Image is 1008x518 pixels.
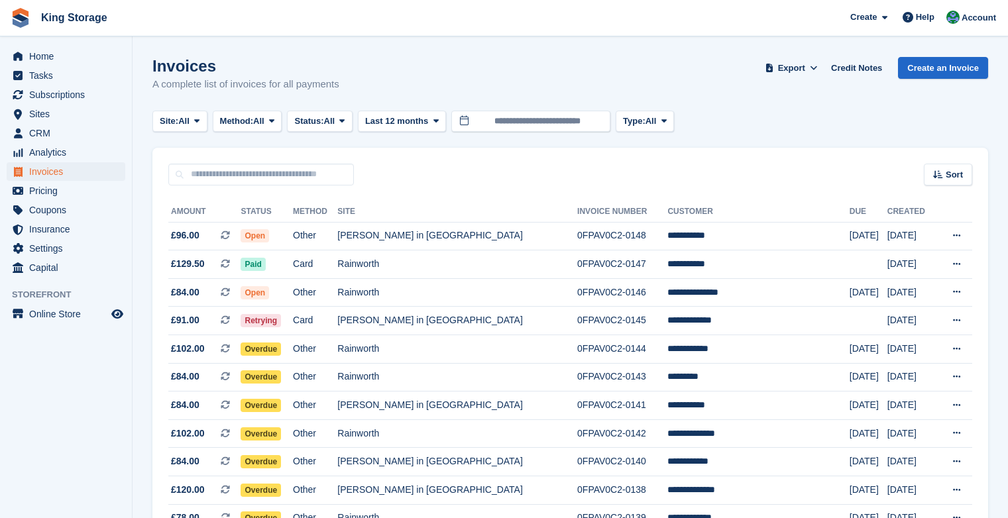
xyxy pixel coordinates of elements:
[850,278,887,307] td: [DATE]
[29,47,109,66] span: Home
[7,47,125,66] a: menu
[337,335,577,364] td: Rainworth
[577,448,667,476] td: 0FPAV0C2-0140
[577,363,667,391] td: 0FPAV0C2-0143
[577,201,667,223] th: Invoice Number
[171,257,205,271] span: £129.50
[171,454,199,468] span: £84.00
[293,222,337,250] td: Other
[178,115,190,128] span: All
[778,62,805,75] span: Export
[287,111,352,132] button: Status: All
[962,11,996,25] span: Account
[293,335,337,364] td: Other
[850,476,887,505] td: [DATE]
[36,7,113,28] a: King Storage
[12,288,132,301] span: Storefront
[241,427,281,440] span: Overdue
[887,222,936,250] td: [DATE]
[29,201,109,219] span: Coupons
[577,250,667,279] td: 0FPAV0C2-0147
[294,115,323,128] span: Status:
[887,250,936,279] td: [DATE]
[241,370,281,384] span: Overdue
[337,307,577,335] td: [PERSON_NAME] in [GEOGRAPHIC_DATA]
[7,124,125,142] a: menu
[337,448,577,476] td: [PERSON_NAME] in [GEOGRAPHIC_DATA]
[168,201,241,223] th: Amount
[850,419,887,448] td: [DATE]
[293,448,337,476] td: Other
[29,181,109,200] span: Pricing
[887,278,936,307] td: [DATE]
[109,306,125,322] a: Preview store
[241,342,281,356] span: Overdue
[29,66,109,85] span: Tasks
[623,115,645,128] span: Type:
[241,314,281,327] span: Retrying
[7,239,125,258] a: menu
[171,229,199,242] span: £96.00
[946,168,963,181] span: Sort
[7,162,125,181] a: menu
[337,476,577,505] td: [PERSON_NAME] in [GEOGRAPHIC_DATA]
[850,222,887,250] td: [DATE]
[577,476,667,505] td: 0FPAV0C2-0138
[887,419,936,448] td: [DATE]
[337,363,577,391] td: Rainworth
[916,11,934,24] span: Help
[7,66,125,85] a: menu
[850,391,887,420] td: [DATE]
[7,258,125,277] a: menu
[213,111,282,132] button: Method: All
[7,85,125,104] a: menu
[337,201,577,223] th: Site
[7,220,125,238] a: menu
[241,229,269,242] span: Open
[7,201,125,219] a: menu
[850,11,877,24] span: Create
[293,307,337,335] td: Card
[293,201,337,223] th: Method
[324,115,335,128] span: All
[29,124,109,142] span: CRM
[7,305,125,323] a: menu
[171,370,199,384] span: £84.00
[29,220,109,238] span: Insurance
[887,476,936,505] td: [DATE]
[293,419,337,448] td: Other
[171,398,199,412] span: £84.00
[887,201,936,223] th: Created
[946,11,960,24] img: John King
[762,57,820,79] button: Export
[171,342,205,356] span: £102.00
[7,105,125,123] a: menu
[337,391,577,420] td: [PERSON_NAME] in [GEOGRAPHIC_DATA]
[171,427,205,440] span: £102.00
[337,278,577,307] td: Rainworth
[616,111,674,132] button: Type: All
[241,258,265,271] span: Paid
[171,483,205,497] span: £120.00
[293,278,337,307] td: Other
[241,201,293,223] th: Status
[667,201,849,223] th: Customer
[29,143,109,162] span: Analytics
[337,250,577,279] td: Rainworth
[645,115,657,128] span: All
[887,448,936,476] td: [DATE]
[850,363,887,391] td: [DATE]
[850,335,887,364] td: [DATE]
[293,391,337,420] td: Other
[171,313,199,327] span: £91.00
[887,307,936,335] td: [DATE]
[887,335,936,364] td: [DATE]
[337,419,577,448] td: Rainworth
[577,419,667,448] td: 0FPAV0C2-0142
[7,181,125,200] a: menu
[152,77,339,92] p: A complete list of invoices for all payments
[577,335,667,364] td: 0FPAV0C2-0144
[241,399,281,412] span: Overdue
[577,391,667,420] td: 0FPAV0C2-0141
[241,286,269,299] span: Open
